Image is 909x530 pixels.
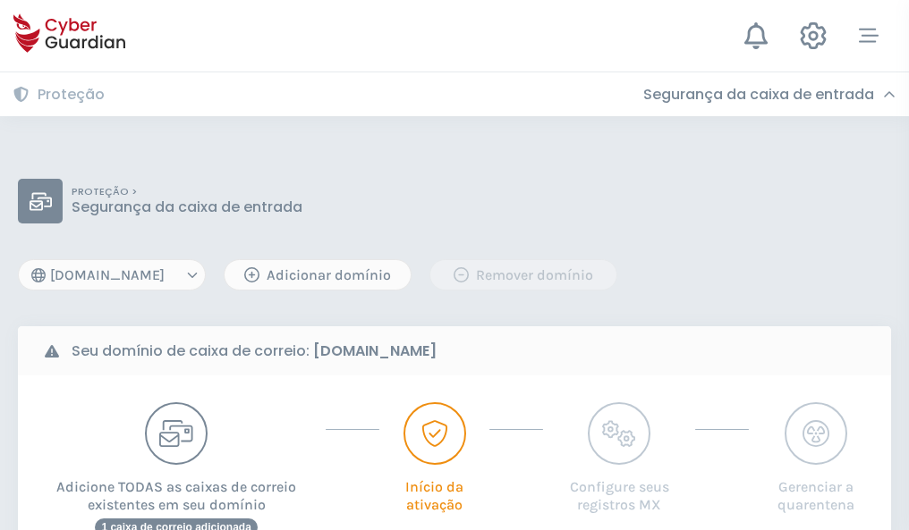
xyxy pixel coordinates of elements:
div: Segurança da caixa de entrada [643,86,896,104]
button: Configure seus registros MX [561,402,678,514]
p: Configure seus registros MX [561,465,678,514]
p: Início da ativação [397,465,471,514]
p: Segurança da caixa de entrada [72,198,302,216]
button: Adicionar domínio [224,259,412,290]
button: Remover domínio [429,259,617,290]
p: Adicione TODAS as caixas de correio existentes em seu domínio [45,465,308,514]
h3: Proteção [38,86,105,104]
div: Adicionar domínio [238,265,397,286]
h3: Segurança da caixa de entrada [643,86,874,104]
div: Remover domínio [444,265,603,286]
p: PROTEÇÃO > [72,186,302,198]
p: Gerenciar a quarentena [767,465,864,514]
b: Seu domínio de caixa de correio: [72,341,437,362]
button: Gerenciar a quarentena [767,402,864,514]
strong: [DOMAIN_NAME] [313,341,437,361]
button: Início da ativação [397,402,471,514]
